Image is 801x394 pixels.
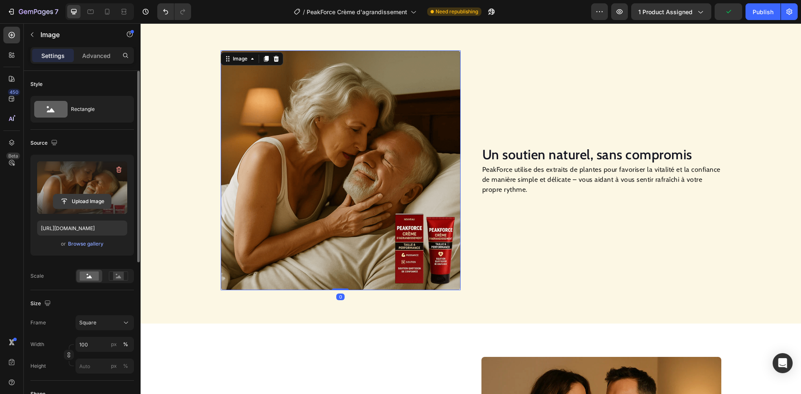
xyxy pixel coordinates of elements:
[753,8,773,16] div: Publish
[121,361,131,371] button: px
[41,51,65,60] p: Settings
[30,298,53,309] div: Size
[303,8,305,16] span: /
[196,270,204,277] div: 0
[79,319,96,326] span: Square
[109,339,119,349] button: %
[82,51,111,60] p: Advanced
[773,353,793,373] div: Open Intercom Messenger
[111,362,117,370] div: px
[68,240,103,248] div: Browse gallery
[6,153,20,159] div: Beta
[76,359,134,374] input: px%
[121,339,131,349] button: px
[80,27,320,267] img: gempages_568241621464777809-c5c2f04d-5e28-4a19-83ce-6cb54ddd765a.png
[30,80,43,88] div: Style
[30,138,59,149] div: Source
[76,337,134,352] input: px%
[30,341,44,348] label: Width
[53,194,111,209] button: Upload Image
[68,240,104,248] button: Browse gallery
[141,23,801,394] iframe: Design area
[638,8,693,16] span: 1 product assigned
[342,141,580,171] p: PeakForce utilise des extraits de plantes pour favoriser la vitalité et la confiance de manière s...
[37,221,127,236] input: https://example.com/image.jpg
[436,8,478,15] span: Need republishing
[8,89,20,95] div: 450
[109,361,119,371] button: %
[71,100,122,119] div: Rectangle
[123,341,128,348] div: %
[3,3,62,20] button: 7
[55,7,58,17] p: 7
[341,122,581,141] h2: Un soutien naturel, sans compromis
[91,32,108,39] div: Image
[157,3,191,20] div: Undo/Redo
[40,30,111,40] p: Image
[123,362,128,370] div: %
[30,362,46,370] label: Height
[631,3,711,20] button: 1 product assigned
[111,341,117,348] div: px
[30,272,44,280] div: Scale
[76,315,134,330] button: Square
[746,3,781,20] button: Publish
[61,239,66,249] span: or
[30,319,46,326] label: Frame
[307,8,407,16] span: PeakForce Crème d'agrandissement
